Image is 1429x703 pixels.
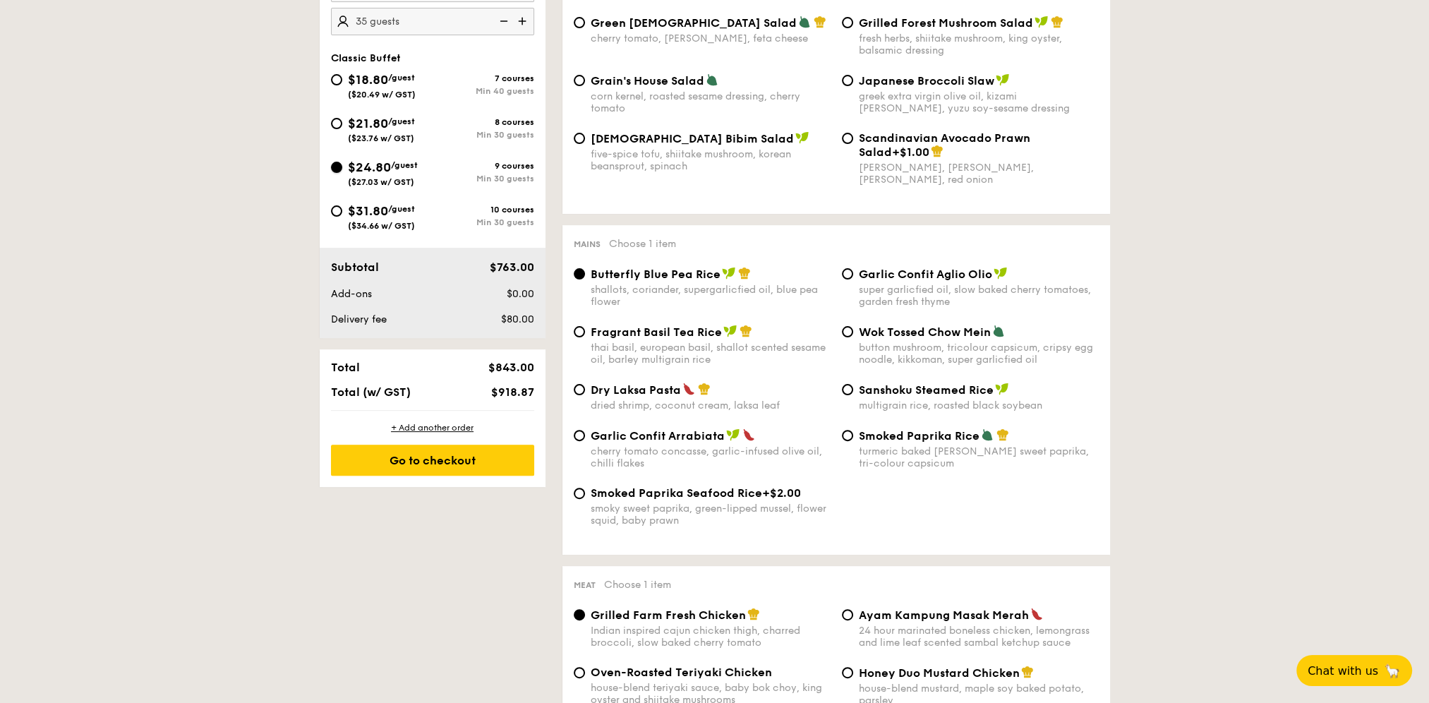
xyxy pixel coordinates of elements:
[574,384,585,395] input: Dry Laksa Pastadried shrimp, coconut cream, laksa leaf
[981,428,994,441] img: icon-vegetarian.fe4039eb.svg
[433,205,534,215] div: 10 courses
[795,131,809,144] img: icon-vegan.f8ff3823.svg
[348,177,414,187] span: ($27.03 w/ GST)
[331,313,387,325] span: Delivery fee
[433,86,534,96] div: Min 40 guests
[842,430,853,441] input: Smoked Paprika Riceturmeric baked [PERSON_NAME] sweet paprika, tri-colour capsicum
[500,313,533,325] span: $80.00
[591,325,722,339] span: Fragrant Basil Tea Rice
[591,383,681,397] span: Dry Laksa Pasta
[1308,664,1378,678] span: Chat with us
[859,608,1029,622] span: Ayam Kampung Masak Merah
[331,8,534,35] input: Number of guests
[591,284,831,308] div: shallots, coriander, supergarlicfied oil, blue pea flower
[591,148,831,172] div: five-spice tofu, shiitake mushroom, korean beansprout, spinach
[682,383,695,395] img: icon-spicy.37a8142b.svg
[723,325,737,337] img: icon-vegan.f8ff3823.svg
[591,445,831,469] div: cherry tomato concasse, garlic-infused olive oil, chilli flakes
[348,133,414,143] span: ($23.76 w/ GST)
[1051,16,1063,28] img: icon-chef-hat.a58ddaea.svg
[859,325,991,339] span: Wok Tossed Chow Mein
[931,145,943,157] img: icon-chef-hat.a58ddaea.svg
[574,326,585,337] input: Fragrant Basil Tea Ricethai basil, european basil, shallot scented sesame oil, barley multigrain ...
[859,284,1099,308] div: super garlicfied oil, slow baked cherry tomatoes, garden fresh thyme
[859,16,1033,30] span: Grilled Forest Mushroom Salad
[331,52,401,64] span: Classic Buffet
[747,608,760,620] img: icon-chef-hat.a58ddaea.svg
[591,399,831,411] div: dried shrimp, coconut cream, laksa leaf
[348,116,388,131] span: $21.80
[591,90,831,114] div: corn kernel, roasted sesame dressing, cherry tomato
[859,445,1099,469] div: turmeric baked [PERSON_NAME] sweet paprika, tri-colour capsicum
[591,16,797,30] span: Green [DEMOGRAPHIC_DATA] Salad
[994,267,1008,280] img: icon-vegan.f8ff3823.svg
[1021,666,1034,678] img: icon-chef-hat.a58ddaea.svg
[348,203,388,219] span: $31.80
[492,8,513,35] img: icon-reduce.1d2dbef1.svg
[814,16,826,28] img: icon-chef-hat.a58ddaea.svg
[331,288,372,300] span: Add-ons
[604,579,671,591] span: Choose 1 item
[574,667,585,678] input: Oven-Roasted Teriyaki Chickenhouse-blend teriyaki sauce, baby bok choy, king oyster and shiitake ...
[388,204,415,214] span: /guest
[591,503,831,527] div: smoky sweet paprika, green-lipped mussel, flower squid, baby prawn
[859,342,1099,366] div: button mushroom, tricolour capsicum, cripsy egg noodle, kikkoman, super garlicfied oil
[574,75,585,86] input: Grain's House Saladcorn kernel, roasted sesame dressing, cherry tomato
[506,288,533,300] span: $0.00
[609,238,676,250] span: Choose 1 item
[574,580,596,590] span: Meat
[842,326,853,337] input: Wok Tossed Chow Meinbutton mushroom, tricolour capsicum, cripsy egg noodle, kikkoman, super garli...
[348,90,416,100] span: ($20.49 w/ GST)
[331,445,534,476] div: Go to checkout
[388,73,415,83] span: /guest
[842,133,853,144] input: Scandinavian Avocado Prawn Salad+$1.00[PERSON_NAME], [PERSON_NAME], [PERSON_NAME], red onion
[698,383,711,395] img: icon-chef-hat.a58ddaea.svg
[574,488,585,499] input: Smoked Paprika Seafood Rice+$2.00smoky sweet paprika, green-lipped mussel, flower squid, baby prawn
[842,268,853,280] input: Garlic Confit Aglio Oliosuper garlicfied oil, slow baked cherry tomatoes, garden fresh thyme
[574,17,585,28] input: Green [DEMOGRAPHIC_DATA] Saladcherry tomato, [PERSON_NAME], feta cheese
[859,90,1099,114] div: greek extra virgin olive oil, kizami [PERSON_NAME], yuzu soy-sesame dressing
[842,609,853,620] input: Ayam Kampung Masak Merah24 hour marinated boneless chicken, lemongrass and lime leaf scented samb...
[489,260,533,274] span: $763.00
[490,385,533,399] span: $918.87
[591,342,831,366] div: thai basil, european basil, shallot scented sesame oil, barley multigrain rice
[591,608,746,622] span: Grilled Farm Fresh Chicken
[738,267,751,280] img: icon-chef-hat.a58ddaea.svg
[726,428,740,441] img: icon-vegan.f8ff3823.svg
[348,72,388,88] span: $18.80
[574,133,585,144] input: [DEMOGRAPHIC_DATA] Bibim Saladfive-spice tofu, shiitake mushroom, korean beansprout, spinach
[591,132,794,145] span: [DEMOGRAPHIC_DATA] Bibim Salad
[842,384,853,395] input: Sanshoku Steamed Ricemultigrain rice, roasted black soybean
[742,428,755,441] img: icon-spicy.37a8142b.svg
[433,174,534,184] div: Min 30 guests
[762,486,801,500] span: +$2.00
[859,399,1099,411] div: multigrain rice, roasted black soybean
[859,429,979,443] span: Smoked Paprika Rice
[331,205,342,217] input: $31.80/guest($34.66 w/ GST)10 coursesMin 30 guests
[433,73,534,83] div: 7 courses
[331,118,342,129] input: $21.80/guest($23.76 w/ GST)8 coursesMin 30 guests
[331,74,342,85] input: $18.80/guest($20.49 w/ GST)7 coursesMin 40 guests
[574,430,585,441] input: Garlic Confit Arrabiatacherry tomato concasse, garlic-infused olive oil, chilli flakes
[574,609,585,620] input: Grilled Farm Fresh ChickenIndian inspired cajun chicken thigh, charred broccoli, slow baked cherr...
[996,428,1009,441] img: icon-chef-hat.a58ddaea.svg
[391,160,418,170] span: /guest
[740,325,752,337] img: icon-chef-hat.a58ddaea.svg
[859,666,1020,680] span: Honey Duo Mustard Chicken
[591,486,762,500] span: Smoked Paprika Seafood Rice
[433,161,534,171] div: 9 courses
[331,162,342,173] input: $24.80/guest($27.03 w/ GST)9 coursesMin 30 guests
[331,361,360,374] span: Total
[433,130,534,140] div: Min 30 guests
[331,422,534,433] div: + Add another order
[859,625,1099,649] div: 24 hour marinated boneless chicken, lemongrass and lime leaf scented sambal ketchup sauce
[513,8,534,35] img: icon-add.58712e84.svg
[859,383,994,397] span: Sanshoku Steamed Rice
[331,260,379,274] span: Subtotal
[433,217,534,227] div: Min 30 guests
[996,73,1010,86] img: icon-vegan.f8ff3823.svg
[722,267,736,280] img: icon-vegan.f8ff3823.svg
[1384,663,1401,679] span: 🦙
[842,667,853,678] input: Honey Duo Mustard Chickenhouse-blend mustard, maple soy baked potato, parsley
[591,666,772,679] span: Oven-Roasted Teriyaki Chicken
